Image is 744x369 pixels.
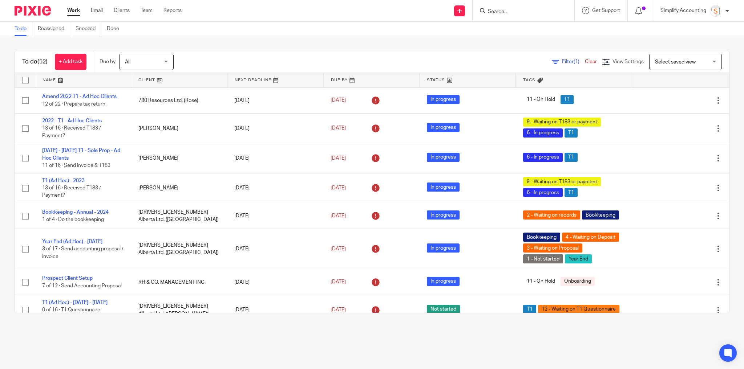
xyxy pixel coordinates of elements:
[565,254,592,263] span: Year End
[67,7,80,14] a: Work
[131,295,227,325] td: [DRIVERS_LICENSE_NUMBER] Alberta Ltd. ([PERSON_NAME])
[227,143,323,173] td: [DATE]
[42,148,120,160] a: [DATE] - [DATE] T1 - Sole Prop - Ad Hoc Clients
[427,123,460,132] span: In progress
[15,6,51,16] img: Pixie
[227,173,323,203] td: [DATE]
[107,22,125,36] a: Done
[331,246,346,251] span: [DATE]
[42,102,105,107] span: 12 of 22 · Prepare tax return
[141,7,153,14] a: Team
[227,295,323,325] td: [DATE]
[42,94,117,99] a: Amend 2022 T1 - Ad Hoc Clients
[331,126,346,131] span: [DATE]
[523,243,582,253] span: 3 - Waiting on Proposal
[592,8,620,13] span: Get Support
[523,188,563,197] span: 6 - In progress
[331,307,346,312] span: [DATE]
[42,185,101,198] span: 13 of 16 · Received T183 / Payment?
[55,54,86,70] a: + Add task
[42,126,101,139] span: 13 of 16 · Received T183 / Payment?
[582,210,619,220] span: Bookkeeping
[562,233,619,242] span: 4 - Waiting on Deposit
[523,277,559,286] span: 11 - On Hold
[91,7,103,14] a: Email
[523,128,563,138] span: 6 - In progress
[331,280,346,285] span: [DATE]
[37,59,48,65] span: (52)
[655,60,696,65] span: Select saved view
[163,7,182,14] a: Reports
[523,153,563,162] span: 6 - In progress
[76,22,101,36] a: Snoozed
[227,203,323,229] td: [DATE]
[427,95,460,104] span: In progress
[100,58,116,65] p: Due by
[227,113,323,143] td: [DATE]
[523,210,580,220] span: 2 - Waiting on records
[22,58,48,66] h1: To do
[565,128,578,138] span: T1
[42,276,93,281] a: Prospect Client Setup
[38,22,70,36] a: Reassigned
[427,305,460,314] span: Not started
[227,87,323,113] td: [DATE]
[131,173,227,203] td: [PERSON_NAME]
[523,95,559,104] span: 11 - On Hold
[15,22,32,36] a: To do
[612,59,644,64] span: View Settings
[331,185,346,190] span: [DATE]
[42,239,102,244] a: Year End (Ad Hoc) - [DATE]
[331,98,346,103] span: [DATE]
[523,177,601,186] span: 9 - Waiting on T183 or payment
[227,229,323,269] td: [DATE]
[427,210,460,220] span: In progress
[427,243,460,253] span: In progress
[427,183,460,192] span: In progress
[523,78,535,82] span: Tags
[125,60,130,65] span: All
[487,9,553,15] input: Search
[561,95,574,104] span: T1
[42,118,102,123] a: 2022 - T1 - Ad Hoc Clients
[710,5,721,17] img: Screenshot%202023-11-29%20141159.png
[42,217,104,222] span: 1 of 4 · Do the bookkeeping
[42,283,122,288] span: 7 of 12 · Send Accounting Proposal
[427,277,460,286] span: In progress
[42,163,110,168] span: 11 of 16 · Send Invoice & T183
[131,87,227,113] td: 780 Resources Ltd. (Rose)
[331,156,346,161] span: [DATE]
[131,203,227,229] td: [DRIVERS_LICENSE_NUMBER] Alberta Ltd. ([GEOGRAPHIC_DATA])
[523,233,560,242] span: Bookkeeping
[565,188,578,197] span: T1
[574,59,579,64] span: (1)
[227,269,323,295] td: [DATE]
[131,143,227,173] td: [PERSON_NAME]
[427,153,460,162] span: In progress
[561,277,595,286] span: Onboarding
[523,305,536,314] span: T1
[565,153,578,162] span: T1
[660,7,706,14] p: Simplify Accounting
[523,254,563,263] span: 1 - Not started
[538,305,619,314] span: 12 - Waiting on T1 Questionnaire
[131,229,227,269] td: [DRIVERS_LICENSE_NUMBER] Alberta Ltd. ([GEOGRAPHIC_DATA])
[331,213,346,218] span: [DATE]
[131,269,227,295] td: RH & CO. MANAGEMENT INC.
[42,178,85,183] a: T1 (Ad Hoc) - 2023
[42,210,109,215] a: Bookkeeping - Annual - 2024
[131,113,227,143] td: [PERSON_NAME]
[42,307,100,320] span: 0 of 16 · T1 Questionnaire Completed?
[42,246,124,259] span: 3 of 17 · Send accounting proposal / invoice
[585,59,597,64] a: Clear
[114,7,130,14] a: Clients
[523,118,601,127] span: 9 - Waiting on T183 or payment
[42,300,108,305] a: T1 (Ad Hoc) - [DATE] - [DATE]
[562,59,585,64] span: Filter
